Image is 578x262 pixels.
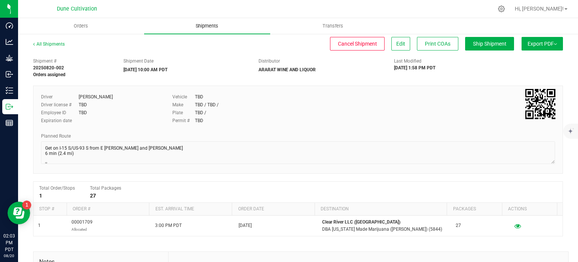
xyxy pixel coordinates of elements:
th: Order date [232,203,315,216]
span: Total Order/Stops [39,185,75,191]
span: Shipments [186,23,228,29]
strong: [DATE] 10:00 AM PDT [123,67,167,72]
span: [DATE] [239,222,252,229]
span: Hi, [PERSON_NAME]! [515,6,564,12]
inline-svg: Dashboard [6,22,13,29]
label: Make [172,101,195,108]
inline-svg: Inventory [6,87,13,94]
strong: Orders assigned [33,72,65,77]
th: Est. arrival time [149,203,232,216]
label: Plate [172,109,195,116]
th: Order # [67,203,149,216]
button: Edit [391,37,410,51]
label: Distributor [259,58,280,64]
qrcode: 20250820-002 [525,89,555,119]
th: Stop # [33,203,67,216]
p: 02:03 PM PDT [3,233,15,253]
label: Shipment Date [123,58,154,64]
div: Manage settings [497,5,506,12]
a: Orders [18,18,144,34]
span: Edit [396,41,405,47]
span: 27 [456,222,461,229]
button: Print COAs [417,37,458,51]
p: Clear River LLC ([GEOGRAPHIC_DATA]) [322,219,447,226]
span: 3:00 PM PDT [155,222,182,229]
span: Total Packages [90,185,121,191]
a: All Shipments [33,41,65,47]
th: Actions [502,203,557,216]
span: Dune Cultivation [57,6,97,12]
div: TBD [79,101,87,108]
label: Permit # [172,117,195,124]
strong: ARARAT WINE AND LIQUOR [259,67,316,72]
inline-svg: Analytics [6,38,13,46]
label: Driver [41,93,79,100]
button: Cancel Shipment [330,37,385,51]
th: Destination [315,203,447,216]
label: Last Modified [394,58,421,64]
span: Planned Route [41,133,71,139]
div: TBD / [195,109,206,116]
span: Cancel Shipment [338,41,377,47]
span: Print COAs [425,41,450,47]
a: Transfers [270,18,396,34]
inline-svg: Outbound [6,103,13,110]
strong: 27 [90,193,96,199]
span: Shipment # [33,58,112,64]
img: Scan me! [525,89,555,119]
p: 08/20 [3,253,15,259]
iframe: Resource center [8,202,30,224]
inline-svg: Grow [6,54,13,62]
inline-svg: Reports [6,119,13,127]
button: Ship Shipment [465,37,514,51]
div: [PERSON_NAME] [79,93,113,100]
strong: 1 [39,193,42,199]
inline-svg: Inbound [6,70,13,78]
span: 1 [38,222,41,229]
div: TBD [195,117,203,124]
div: TBD [79,109,87,116]
a: Shipments [144,18,270,34]
th: Packages [447,203,502,216]
button: Export PDF [522,37,563,51]
span: Transfers [312,23,353,29]
div: TBD / TBD / [195,101,219,108]
div: TBD [195,93,203,100]
span: Ship Shipment [473,41,507,47]
p: Allocated [71,226,93,233]
strong: 20250820-002 [33,65,64,70]
label: Expiration date [41,117,79,124]
span: 00001709 [71,219,93,233]
label: Employee ID [41,109,79,116]
iframe: Resource center unread badge [22,201,31,210]
strong: [DATE] 1:58 PM PDT [394,65,435,70]
span: Orders [64,23,98,29]
p: DBA [US_STATE] Made Marijuana ([PERSON_NAME]) (5844) [322,226,447,233]
label: Vehicle [172,93,195,100]
label: Driver license # [41,101,79,108]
